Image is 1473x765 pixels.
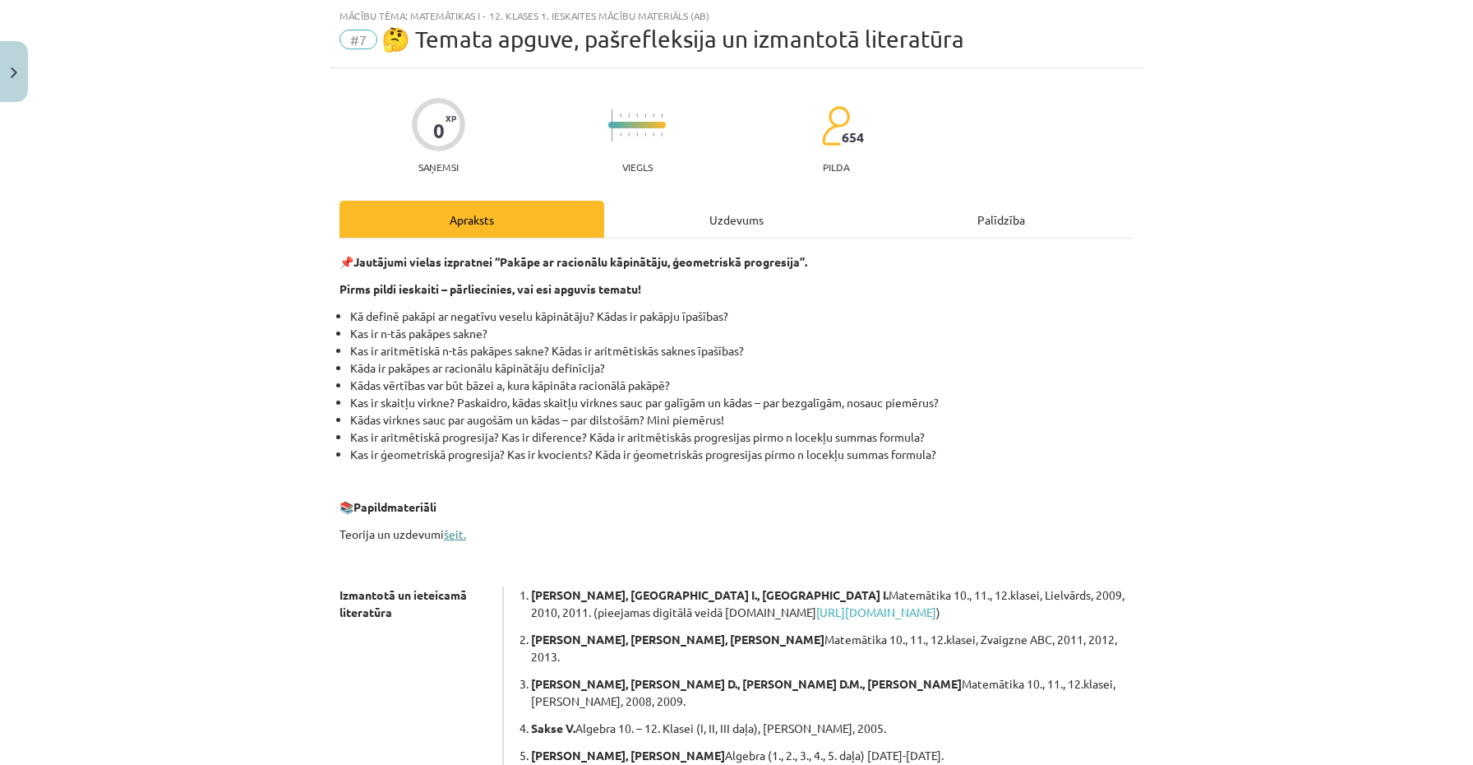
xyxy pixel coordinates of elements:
img: icon-short-line-57e1e144782c952c97e751825c79c345078a6d821885a25fce030b3d8c18986b.svg [653,132,654,137]
img: icon-short-line-57e1e144782c952c97e751825c79c345078a6d821885a25fce030b3d8c18986b.svg [661,114,663,118]
img: icon-short-line-57e1e144782c952c97e751825c79c345078a6d821885a25fce030b3d8c18986b.svg [628,114,630,118]
img: icon-short-line-57e1e144782c952c97e751825c79c345078a6d821885a25fce030b3d8c18986b.svg [636,132,638,137]
b: Pirms pildi ieskaiti – pārliecinies, vai esi apguvis tematu! [339,281,641,296]
img: icon-close-lesson-0947bae3869378f0d4975bcd49f059093ad1ed9edebbc8119c70593378902aed.svg [11,67,17,78]
img: icon-short-line-57e1e144782c952c97e751825c79c345078a6d821885a25fce030b3d8c18986b.svg [661,132,663,137]
p: Teorija un uzdevumi [339,526,1134,543]
b: [PERSON_NAME], [GEOGRAPHIC_DATA] I., [GEOGRAPHIC_DATA] I. [531,587,889,602]
b: Jautājumi vielas izpratnei “Pakāpe ar racionālu kāpinātāju, ģeometriskā progresija”. [353,254,807,269]
p: Matemātika 10., 11., 12.klasei, Lielvārds, 2009, 2010, 2011. (pieejamas digitālā veidā [DOMAIN_NA... [531,586,1134,621]
b: Papildmateriāli [353,499,436,514]
strong: Izmantotā un ieteicamā literatūra [339,587,467,619]
p: Matemātika 10., 11., 12.klasei, Zvaigzne ABC, 2011, 2012, 2013. [531,631,1134,665]
span: #7 [339,30,377,49]
img: icon-short-line-57e1e144782c952c97e751825c79c345078a6d821885a25fce030b3d8c18986b.svg [644,114,646,118]
p: pilda [823,161,849,173]
img: icon-short-line-57e1e144782c952c97e751825c79c345078a6d821885a25fce030b3d8c18986b.svg [653,114,654,118]
div: 0 [433,119,445,142]
img: icon-short-line-57e1e144782c952c97e751825c79c345078a6d821885a25fce030b3d8c18986b.svg [620,132,621,137]
p: Algebra 10. – 12. Klasei (I, II, III daļa), [PERSON_NAME], 2005. [531,720,1134,737]
div: Palīdzība [869,201,1134,238]
img: icon-short-line-57e1e144782c952c97e751825c79c345078a6d821885a25fce030b3d8c18986b.svg [644,132,646,137]
li: Kāda ir pakāpes ar racionālu kāpinātāju definīcija? [350,359,1134,377]
b: [PERSON_NAME], [PERSON_NAME] D., [PERSON_NAME] D.M., [PERSON_NAME] [531,676,962,691]
p: Matemātika 10., 11., 12.klasei, [PERSON_NAME], 2008, 2009. [531,675,1134,710]
b: Sakse V. [531,721,575,735]
span: XP [446,114,456,123]
div: Apraksts [339,201,604,238]
a: šeit. [444,526,466,541]
b: [PERSON_NAME], [PERSON_NAME] [531,748,725,763]
div: Mācību tēma: Matemātikas i - 12. klases 1. ieskaites mācību materiāls (ab) [339,10,1134,21]
img: icon-short-line-57e1e144782c952c97e751825c79c345078a6d821885a25fce030b3d8c18986b.svg [628,132,630,137]
li: Kas ir skaitļu virkne? Paskaidro, kādas skaitļu virknes sauc par galīgām un kādas – par bezgalīgā... [350,394,1134,411]
p: Saņemsi [412,161,465,173]
span: 654 [842,130,864,145]
img: icon-short-line-57e1e144782c952c97e751825c79c345078a6d821885a25fce030b3d8c18986b.svg [636,114,638,118]
span: 🤔 Temata apguve, pašrefleksija un izmantotā literatūra [381,25,964,53]
li: Kas ir ģeometriskā progresija? Kas ir kvocients? Kāda ir ģeometriskās progresijas pirmo n locekļu... [350,446,1134,463]
p: Viegls [622,161,653,173]
li: Kas ir aritmētiskā progresija? Kas ir diference? Kāda ir aritmētiskās progresijas pirmo n locekļu... [350,429,1134,446]
p: 📚 [339,498,1134,516]
p: 📌 [339,253,1134,271]
a: [URL][DOMAIN_NAME] [816,605,936,619]
div: Uzdevums [604,201,869,238]
li: Kas ir aritmētiskā n-tās pakāpes sakne? Kādas ir aritmētiskās saknes īpašības? [350,342,1134,359]
li: Kas ir n-tās pakāpes sakne? [350,325,1134,342]
p: Algebra (1., 2., 3., 4., 5. daļa) [DATE]-[DATE]. [531,747,1134,764]
img: students-c634bb4e5e11cddfef0936a35e636f08e4e9abd3cc4e673bd6f9a4125e45ecb1.svg [821,105,850,146]
li: Kādas virknes sauc par augošām un kādas – par dilstošām? Mini piemērus! [350,411,1134,429]
li: Kādas vērtības var būt bāzei a, kura kāpināta racionālā pakāpē? [350,377,1134,394]
img: icon-long-line-d9ea69661e0d244f92f715978eff75569469978d946b2353a9bb055b3ed8787d.svg [612,109,613,141]
b: [PERSON_NAME], [PERSON_NAME], [PERSON_NAME] [531,632,824,647]
img: icon-short-line-57e1e144782c952c97e751825c79c345078a6d821885a25fce030b3d8c18986b.svg [620,114,621,118]
li: Kā definē pakāpi ar negatīvu veselu kāpinātāju? Kādas ir pakāpju īpašības? [350,308,1134,325]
